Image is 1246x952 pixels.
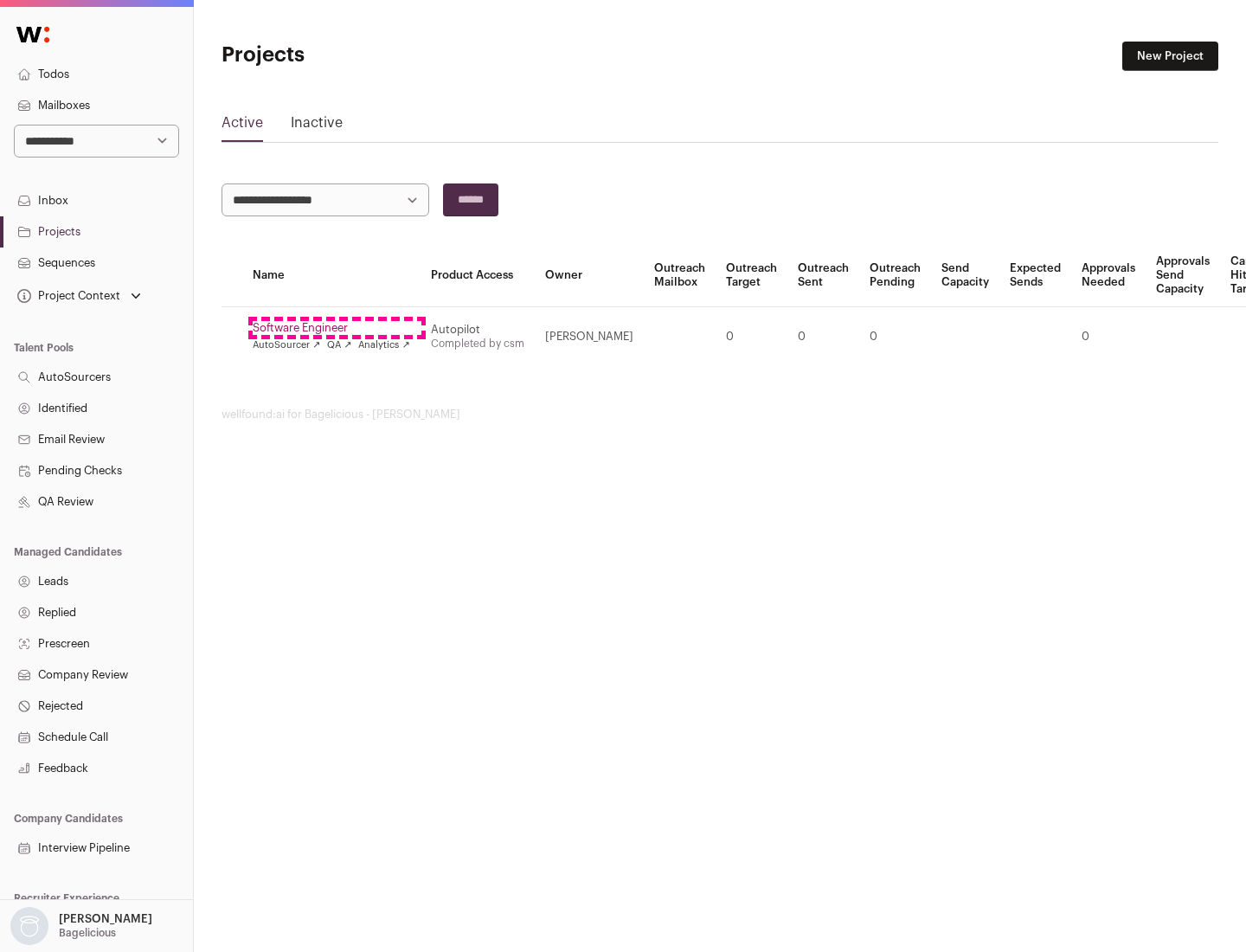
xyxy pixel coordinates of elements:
[253,321,410,335] a: Software Engineer
[716,244,787,307] th: Outreach Target
[859,307,931,367] td: 0
[222,42,554,69] h1: Projects
[431,323,524,337] div: Autopilot
[787,307,859,367] td: 0
[859,244,931,307] th: Outreach Pending
[421,244,535,307] th: Product Access
[787,244,859,307] th: Outreach Sent
[431,338,524,349] a: Completed by csm
[7,907,156,945] button: Open dropdown
[222,113,263,140] a: Active
[7,17,59,52] img: Wellfound
[10,907,48,945] img: nopic.png
[535,307,644,367] td: [PERSON_NAME]
[14,289,120,303] div: Project Context
[716,307,787,367] td: 0
[1122,42,1218,71] a: New Project
[931,244,999,307] th: Send Capacity
[535,244,644,307] th: Owner
[59,926,116,940] p: Bagelicious
[242,244,421,307] th: Name
[358,338,409,352] a: Analytics ↗
[327,338,351,352] a: QA ↗
[644,244,716,307] th: Outreach Mailbox
[253,338,320,352] a: AutoSourcer ↗
[999,244,1071,307] th: Expected Sends
[1146,244,1220,307] th: Approvals Send Capacity
[1071,244,1146,307] th: Approvals Needed
[222,408,1218,421] footer: wellfound:ai for Bagelicious - [PERSON_NAME]
[59,912,152,926] p: [PERSON_NAME]
[291,113,343,140] a: Inactive
[14,284,145,308] button: Open dropdown
[1071,307,1146,367] td: 0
